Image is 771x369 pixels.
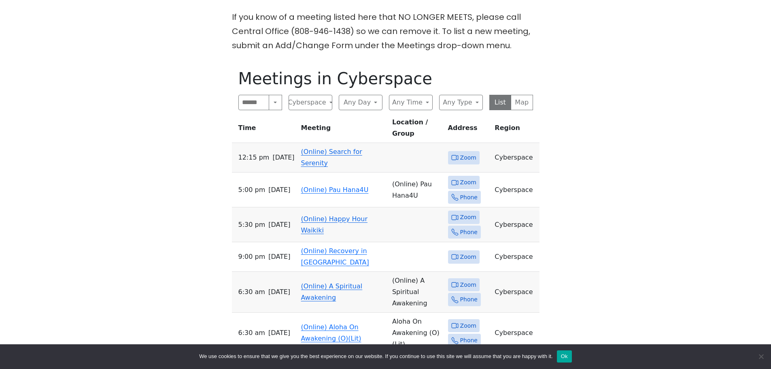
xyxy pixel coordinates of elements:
button: List [489,95,512,110]
td: Cyberspace [491,143,539,173]
span: [DATE] [272,152,294,163]
a: (Online) A Spiritual Awakening [301,282,363,301]
span: No [757,352,765,360]
td: Cyberspace [491,313,539,354]
span: 5:00 PM [238,184,265,196]
span: 5:30 PM [238,219,265,230]
span: [DATE] [268,219,290,230]
td: Cyberspace [491,272,539,313]
a: (Online) Pau Hana4U [301,186,369,194]
span: We use cookies to ensure that we give you the best experience on our website. If you continue to ... [199,352,552,360]
a: (Online) Aloha On Awakening (O)(Lit) [301,323,361,342]
button: Ok [557,350,572,363]
button: Any Type [439,95,483,110]
td: Cyberspace [491,173,539,207]
button: Search [269,95,282,110]
span: 6:30 AM [238,286,265,298]
th: Meeting [298,117,389,143]
a: (Online) Recovery in [GEOGRAPHIC_DATA] [301,247,369,266]
span: [DATE] [268,184,290,196]
span: [DATE] [268,286,290,298]
th: Region [491,117,539,143]
span: [DATE] [268,251,290,262]
td: Aloha On Awakening (O) (Lit) [389,313,445,354]
span: Zoom [460,321,476,331]
button: Map [511,95,533,110]
span: 6:30 AM [238,327,265,339]
td: (Online) Pau Hana4U [389,173,445,207]
span: Zoom [460,177,476,188]
span: Zoom [460,212,476,222]
button: Any Day [339,95,382,110]
span: Zoom [460,252,476,262]
a: (Online) Happy Hour Waikiki [301,215,367,234]
button: Any Time [389,95,433,110]
a: (Online) Search for Serenity [301,148,362,167]
td: Cyberspace [491,242,539,272]
th: Location / Group [389,117,445,143]
th: Time [232,117,298,143]
span: 9:00 PM [238,251,265,262]
th: Address [445,117,492,143]
span: Phone [460,294,478,305]
span: Zoom [460,153,476,163]
span: Phone [460,227,478,237]
td: Cyberspace [491,207,539,242]
span: Phone [460,192,478,203]
span: Phone [460,335,478,346]
span: Zoom [460,280,476,290]
button: Cyberspace [289,95,332,110]
p: If you know of a meeting listed here that NO LONGER MEETS, please call Central Office (808-946-14... [232,10,539,53]
span: [DATE] [268,327,290,339]
h1: Meetings in Cyberspace [238,69,533,88]
span: 12:15 PM [238,152,270,163]
td: (Online) A Spiritual Awakening [389,272,445,313]
input: Search [238,95,270,110]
